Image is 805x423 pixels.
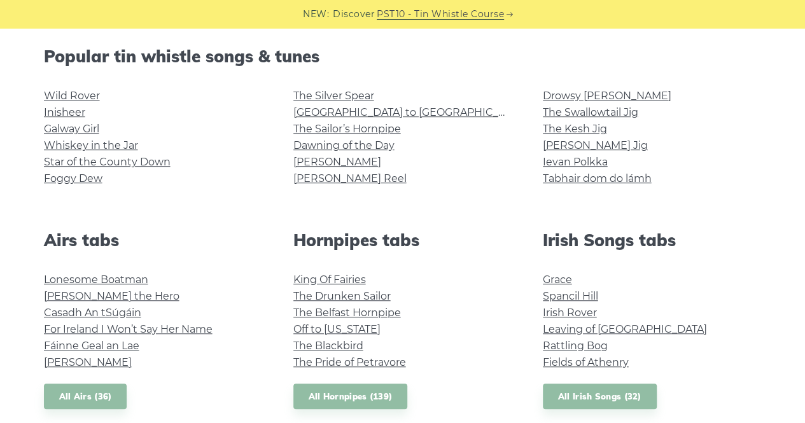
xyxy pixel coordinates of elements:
[44,384,127,410] a: All Airs (36)
[333,7,375,22] span: Discover
[543,156,608,168] a: Ievan Polkka
[293,156,381,168] a: [PERSON_NAME]
[543,172,652,184] a: Tabhair dom do lámh
[543,230,762,250] h2: Irish Songs tabs
[44,156,171,168] a: Star of the County Down
[293,290,391,302] a: The Drunken Sailor
[293,307,401,319] a: The Belfast Hornpipe
[44,123,99,135] a: Galway Girl
[543,290,598,302] a: Spancil Hill
[44,106,85,118] a: Inisheer
[543,90,671,102] a: Drowsy [PERSON_NAME]
[293,230,512,250] h2: Hornpipes tabs
[293,274,366,286] a: King Of Fairies
[293,356,406,368] a: The Pride of Petravore
[44,139,138,151] a: Whiskey in the Jar
[293,90,374,102] a: The Silver Spear
[543,123,607,135] a: The Kesh Jig
[293,172,407,184] a: [PERSON_NAME] Reel
[543,356,629,368] a: Fields of Athenry
[543,274,572,286] a: Grace
[543,384,657,410] a: All Irish Songs (32)
[543,139,648,151] a: [PERSON_NAME] Jig
[293,323,381,335] a: Off to [US_STATE]
[44,46,762,66] h2: Popular tin whistle songs & tunes
[44,172,102,184] a: Foggy Dew
[303,7,329,22] span: NEW:
[293,123,401,135] a: The Sailor’s Hornpipe
[543,323,707,335] a: Leaving of [GEOGRAPHIC_DATA]
[293,106,528,118] a: [GEOGRAPHIC_DATA] to [GEOGRAPHIC_DATA]
[44,356,132,368] a: [PERSON_NAME]
[44,230,263,250] h2: Airs tabs
[543,340,608,352] a: Rattling Bog
[44,290,179,302] a: [PERSON_NAME] the Hero
[543,307,597,319] a: Irish Rover
[293,139,395,151] a: Dawning of the Day
[44,90,100,102] a: Wild Rover
[44,274,148,286] a: Lonesome Boatman
[44,307,141,319] a: Casadh An tSúgáin
[44,340,139,352] a: Fáinne Geal an Lae
[293,384,408,410] a: All Hornpipes (139)
[293,340,363,352] a: The Blackbird
[44,323,213,335] a: For Ireland I Won’t Say Her Name
[377,7,504,22] a: PST10 - Tin Whistle Course
[543,106,638,118] a: The Swallowtail Jig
